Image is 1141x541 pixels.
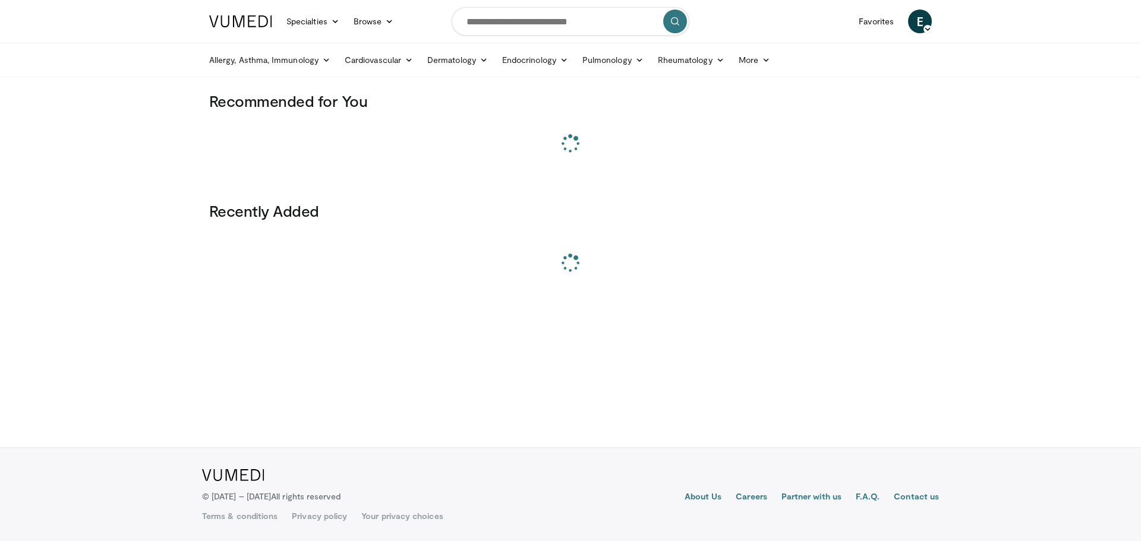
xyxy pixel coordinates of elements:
a: F.A.Q. [856,491,880,505]
a: Specialties [279,10,346,33]
h3: Recently Added [209,201,932,220]
a: Partner with us [781,491,841,505]
a: Cardiovascular [338,48,420,72]
span: All rights reserved [271,491,341,501]
a: More [732,48,777,72]
a: Favorites [852,10,901,33]
h3: Recommended for You [209,91,932,110]
a: Allergy, Asthma, Immunology [202,48,338,72]
input: Search topics, interventions [452,7,689,36]
img: VuMedi Logo [209,15,272,27]
a: Dermatology [420,48,495,72]
img: VuMedi Logo [202,469,264,481]
a: Pulmonology [575,48,651,72]
a: Rheumatology [651,48,732,72]
a: E [908,10,932,33]
a: Contact us [894,491,939,505]
a: Terms & conditions [202,510,278,522]
a: Privacy policy [292,510,347,522]
a: Careers [736,491,767,505]
a: About Us [685,491,722,505]
a: Your privacy choices [361,510,443,522]
a: Browse [346,10,401,33]
a: Endocrinology [495,48,575,72]
p: © [DATE] – [DATE] [202,491,341,502]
